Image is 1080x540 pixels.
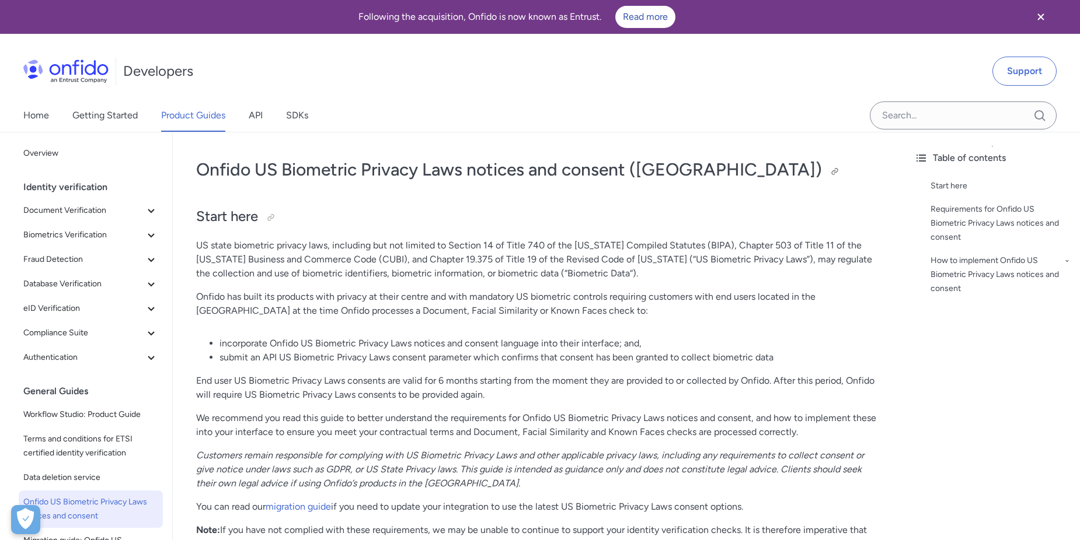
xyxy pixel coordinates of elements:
span: Terms and conditions for ETSI certified identity verification [23,432,158,460]
button: Fraud Detection [19,248,163,271]
a: Terms and conditions for ETSI certified identity verification [19,427,163,465]
div: Table of contents [914,151,1071,165]
svg: Close banner [1034,10,1048,24]
h1: Developers [123,62,193,80]
h1: Onfido US Biometric Privacy Laws notices and consent ([GEOGRAPHIC_DATA]) [196,158,882,181]
a: Requirements for Onfido US Biometric Privacy Laws notices and consent [931,202,1071,244]
button: Compliance Suite [19,321,163,345]
div: Following the acquisition, Onfido is now known as Entrust. [14,6,1019,28]
a: Overview [19,142,163,165]
p: US state biometric privacy laws, including but not limited to Section 14 of Title 740 of the [US_... [196,239,882,280]
span: eID Verification [23,301,144,315]
a: Workflow Studio: Product Guide [19,403,163,426]
p: End user US Biometric Privacy Laws consents are valid for 6 months starting from the moment they ... [196,374,882,402]
span: Compliance Suite [23,326,144,340]
a: Data deletion service [19,466,163,489]
a: Read more [615,6,675,28]
a: How to implement Onfido US Biometric Privacy Laws notices and consent [931,254,1071,296]
li: submit an API US Biometric Privacy Laws consent parameter which confirms that consent has been gr... [220,350,882,364]
span: Document Verification [23,204,144,218]
h2: Start here [196,207,882,227]
a: Product Guides [161,99,225,132]
p: We recommend you read this guide to better understand the requirements for Onfido US Biometric Pr... [196,411,882,439]
div: General Guides [23,380,168,403]
div: Cookie Preferences [11,505,40,534]
button: eID Verification [19,297,163,320]
span: Biometrics Verification [23,228,144,242]
li: incorporate Onfido US Biometric Privacy Laws notices and consent language into their interface; and, [220,336,882,350]
button: Document Verification [19,199,163,222]
span: Fraud Detection [23,253,144,267]
span: Data deletion service [23,471,158,485]
button: Biometrics Verification [19,223,163,247]
span: Onfido US Biometric Privacy Laws notices and consent [23,495,158,523]
a: migration guide [266,501,331,512]
p: Onfido has built its products with privacy at their centre and with mandatory US biometric contro... [196,290,882,318]
a: Home [23,99,49,132]
button: Database Verification [19,272,163,296]
span: Authentication [23,350,144,364]
p: You can read our if you need to update your integration to use the latest US Biometric Privacy La... [196,500,882,514]
span: Overview [23,146,158,160]
a: SDKs [286,99,308,132]
a: API [249,99,263,132]
button: Close banner [1019,2,1062,31]
input: Onfido search input field [870,101,1057,129]
span: Workflow Studio: Product Guide [23,408,158,422]
span: Database Verification [23,277,144,291]
em: Customers remain responsible for complying with US Biometric Privacy Laws and other applicable pr... [196,450,864,489]
button: Authentication [19,346,163,369]
a: Support [992,57,1057,86]
a: Getting Started [72,99,138,132]
div: Identity verification [23,176,168,199]
button: Open Preferences [11,505,40,534]
img: Onfido Logo [23,59,109,83]
a: Onfido US Biometric Privacy Laws notices and consent [19,490,163,528]
strong: Note: [196,524,220,535]
a: Start here [931,179,1071,193]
